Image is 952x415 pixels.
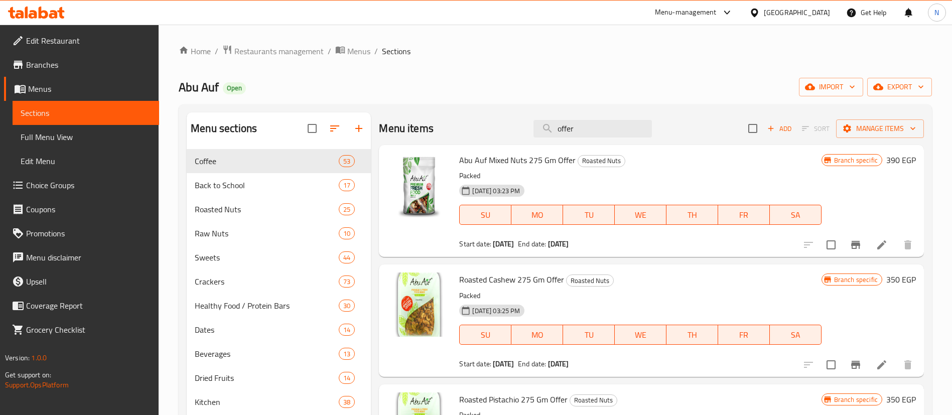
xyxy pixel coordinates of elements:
[5,368,51,381] span: Get support on:
[875,81,924,93] span: export
[387,153,451,217] img: Abu Auf Mixed Nuts 275 Gm Offer
[223,82,246,94] div: Open
[566,274,614,287] div: Roasted Nuts
[187,390,371,414] div: Kitchen38
[302,118,323,139] span: Select all sections
[195,155,339,167] span: Coffee
[21,131,151,143] span: Full Menu View
[821,354,842,375] span: Select to update
[195,203,339,215] div: Roasted Nuts
[339,325,354,335] span: 14
[770,325,822,345] button: SA
[722,208,766,222] span: FR
[896,233,920,257] button: delete
[795,121,836,136] span: Select section first
[339,227,355,239] div: items
[339,157,354,166] span: 53
[339,372,355,384] div: items
[339,301,354,311] span: 30
[26,300,151,312] span: Coverage Report
[567,275,613,287] span: Roasted Nuts
[4,197,159,221] a: Coupons
[26,179,151,191] span: Choice Groups
[886,153,916,167] h6: 390 EGP
[26,251,151,263] span: Menu disclaimer
[187,197,371,221] div: Roasted Nuts25
[339,275,355,288] div: items
[339,253,354,262] span: 44
[339,396,355,408] div: items
[548,237,569,250] b: [DATE]
[195,227,339,239] span: Raw Nuts
[234,45,324,57] span: Restaurants management
[515,208,559,222] span: MO
[876,239,888,251] a: Edit menu item
[13,101,159,125] a: Sections
[195,300,339,312] div: Healthy Food / Protein Bars
[886,392,916,406] h6: 350 EGP
[459,272,564,287] span: Roasted Cashew 275 Gm Offer
[670,208,714,222] span: TH
[339,397,354,407] span: 38
[459,170,821,182] p: Packed
[187,318,371,342] div: Dates14
[567,328,611,342] span: TU
[548,357,569,370] b: [DATE]
[31,351,47,364] span: 1.0.0
[4,173,159,197] a: Choice Groups
[195,372,339,384] span: Dried Fruits
[830,156,882,165] span: Branch specific
[763,121,795,136] span: Add item
[459,392,568,407] span: Roasted Pistachio 275 Gm Offer
[655,7,717,19] div: Menu-management
[518,237,546,250] span: End date:
[339,179,355,191] div: items
[766,123,793,134] span: Add
[223,84,246,92] span: Open
[619,328,662,342] span: WE
[4,77,159,101] a: Menus
[4,53,159,77] a: Branches
[533,120,652,137] input: search
[339,229,354,238] span: 10
[468,306,524,316] span: [DATE] 03:25 PM
[187,245,371,269] div: Sweets44
[382,45,411,57] span: Sections
[339,348,355,360] div: items
[742,118,763,139] span: Select section
[195,396,339,408] div: Kitchen
[570,394,617,406] div: Roasted Nuts
[464,208,507,222] span: SU
[493,237,514,250] b: [DATE]
[896,353,920,377] button: delete
[886,272,916,287] h6: 350 EGP
[774,208,818,222] span: SA
[468,186,524,196] span: [DATE] 03:23 PM
[339,324,355,336] div: items
[187,342,371,366] div: Beverages13
[339,155,355,167] div: items
[666,325,718,345] button: TH
[28,83,151,95] span: Menus
[4,269,159,294] a: Upsell
[13,149,159,173] a: Edit Menu
[867,78,932,96] button: export
[26,35,151,47] span: Edit Restaurant
[5,351,30,364] span: Version:
[830,275,882,285] span: Branch specific
[459,237,491,250] span: Start date:
[578,155,625,167] span: Roasted Nuts
[844,233,868,257] button: Branch-specific-item
[195,251,339,263] span: Sweets
[5,378,69,391] a: Support.OpsPlatform
[339,277,354,287] span: 73
[328,45,331,57] li: /
[195,348,339,360] div: Beverages
[26,59,151,71] span: Branches
[339,300,355,312] div: items
[387,272,451,337] img: Roasted Cashew 275 Gm Offer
